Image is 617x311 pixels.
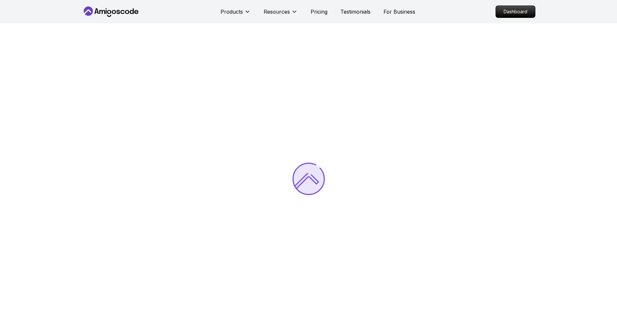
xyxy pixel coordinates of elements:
[264,8,298,21] button: Resources
[311,8,327,16] a: Pricing
[221,8,251,21] button: Products
[221,8,243,16] p: Products
[383,8,415,16] a: For Business
[496,6,535,18] a: Dashboard
[340,8,371,16] a: Testimonials
[496,6,535,18] p: Dashboard
[264,8,290,16] p: Resources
